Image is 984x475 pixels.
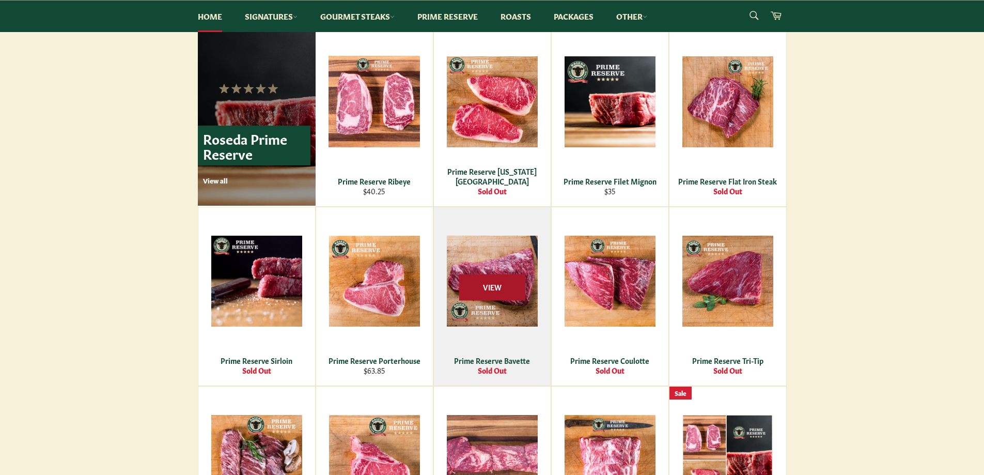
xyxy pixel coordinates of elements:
[558,186,662,196] div: $35
[676,176,779,186] div: Prime Reserve Flat Iron Steak
[440,356,544,365] div: Prime Reserve Bavette
[329,56,420,147] img: Prime Reserve Ribeye
[316,27,433,207] a: Prime Reserve Ribeye Prime Reserve Ribeye $40.25
[669,207,787,386] a: Prime Reserve Tri-Tip Prime Reserve Tri-Tip Sold Out
[211,236,302,327] img: Prime Reserve Sirloin
[198,27,316,206] a: Roseda Prime Reserve View all
[198,126,310,165] p: Roseda Prime Reserve
[316,207,433,386] a: Prime Reserve Porterhouse Prime Reserve Porterhouse $63.85
[676,186,779,196] div: Sold Out
[322,365,426,375] div: $63.85
[188,1,232,32] a: Home
[440,166,544,187] div: Prime Reserve [US_STATE][GEOGRAPHIC_DATA]
[558,176,662,186] div: Prime Reserve Filet Mignon
[407,1,488,32] a: Prime Reserve
[558,356,662,365] div: Prime Reserve Coulotte
[310,1,405,32] a: Gourmet Steaks
[558,365,662,375] div: Sold Out
[433,207,551,386] a: Prime Reserve Bavette Prime Reserve Bavette Sold Out View
[322,176,426,186] div: Prime Reserve Ribeye
[682,56,773,147] img: Prime Reserve Flat Iron Steak
[322,186,426,196] div: $40.25
[565,236,655,327] img: Prime Reserve Coulotte
[459,274,525,300] span: View
[235,1,308,32] a: Signatures
[676,365,779,375] div: Sold Out
[433,27,551,207] a: Prime Reserve New York Strip Prime Reserve [US_STATE][GEOGRAPHIC_DATA] Sold Out
[551,207,669,386] a: Prime Reserve Coulotte Prime Reserve Coulotte Sold Out
[205,356,308,365] div: Prime Reserve Sirloin
[198,207,316,386] a: Prime Reserve Sirloin Prime Reserve Sirloin Sold Out
[203,176,310,185] p: View all
[669,387,692,400] div: Sale
[490,1,541,32] a: Roasts
[682,236,773,327] img: Prime Reserve Tri-Tip
[606,1,658,32] a: Other
[440,186,544,196] div: Sold Out
[447,56,538,147] img: Prime Reserve New York Strip
[676,356,779,365] div: Prime Reserve Tri-Tip
[329,236,420,327] img: Prime Reserve Porterhouse
[322,356,426,365] div: Prime Reserve Porterhouse
[551,27,669,207] a: Prime Reserve Filet Mignon Prime Reserve Filet Mignon $35
[205,365,308,375] div: Sold Out
[565,56,655,147] img: Prime Reserve Filet Mignon
[543,1,604,32] a: Packages
[440,365,544,375] div: Sold Out
[669,27,787,207] a: Prime Reserve Flat Iron Steak Prime Reserve Flat Iron Steak Sold Out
